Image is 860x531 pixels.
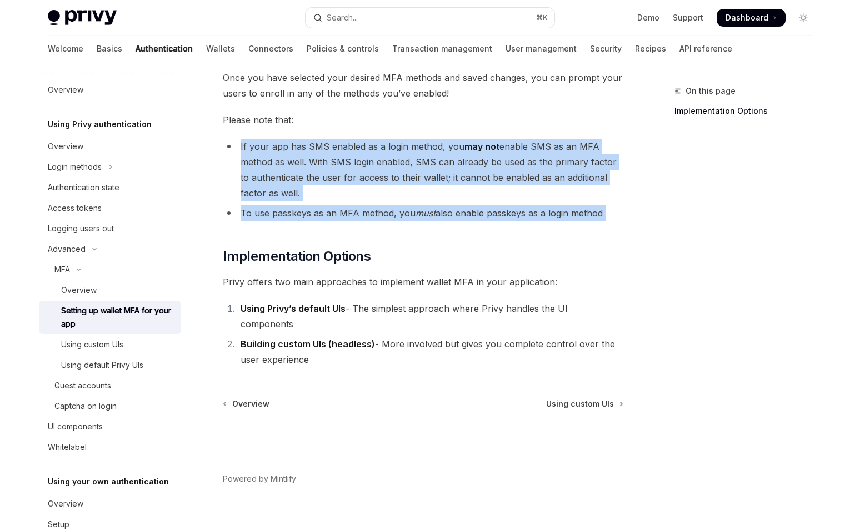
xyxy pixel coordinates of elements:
[506,36,577,62] a: User management
[794,9,812,27] button: Toggle dark mode
[223,112,623,128] span: Please note that:
[679,36,732,62] a: API reference
[48,497,83,510] div: Overview
[674,102,821,120] a: Implementation Options
[39,280,181,300] a: Overview
[48,181,119,194] div: Authentication state
[39,80,181,100] a: Overview
[241,303,346,314] strong: Using Privy’s default UIs
[223,205,623,221] li: To use passkeys as an MFA method, you also enable passkeys as a login method
[97,36,122,62] a: Basics
[546,398,614,409] span: Using custom UIs
[39,376,181,396] a: Guest accounts
[54,399,117,413] div: Captcha on login
[306,8,554,28] button: Open search
[48,441,87,454] div: Whitelabel
[223,139,623,201] li: If your app has SMS enabled as a login method, you enable SMS as an MFA method as well. With SMS ...
[48,140,83,153] div: Overview
[39,178,181,198] a: Authentication state
[224,398,269,409] a: Overview
[39,396,181,416] a: Captcha on login
[48,160,102,174] div: Login methods
[232,398,269,409] span: Overview
[39,198,181,218] a: Access tokens
[48,10,117,26] img: light logo
[237,336,623,367] li: - More involved but gives you complete control over the user experience
[136,36,193,62] a: Authentication
[48,201,102,215] div: Access tokens
[39,157,181,177] button: Toggle Login methods section
[61,338,123,351] div: Using custom UIs
[48,118,152,131] h5: Using Privy authentication
[223,247,371,265] span: Implementation Options
[590,36,622,62] a: Security
[241,338,375,350] strong: Building custom UIs (headless)
[717,9,786,27] a: Dashboard
[48,518,69,531] div: Setup
[54,263,70,276] div: MFA
[48,222,114,235] div: Logging users out
[464,141,499,152] strong: may not
[48,36,83,62] a: Welcome
[61,284,97,297] div: Overview
[536,13,548,22] span: ⌘ K
[54,379,111,392] div: Guest accounts
[327,11,358,24] div: Search...
[39,219,181,239] a: Logging users out
[416,208,436,219] em: must
[223,274,623,290] span: Privy offers two main approaches to implement wallet MFA in your application:
[392,36,492,62] a: Transaction management
[39,494,181,514] a: Overview
[686,84,736,98] span: On this page
[39,260,181,280] button: Toggle MFA section
[248,36,293,62] a: Connectors
[307,36,379,62] a: Policies & controls
[39,239,181,259] button: Toggle Advanced section
[635,36,666,62] a: Recipes
[673,12,703,23] a: Support
[206,36,235,62] a: Wallets
[237,301,623,332] li: - The simplest approach where Privy handles the UI components
[48,420,103,433] div: UI components
[48,83,83,97] div: Overview
[546,398,622,409] a: Using custom UIs
[39,335,181,355] a: Using custom UIs
[48,475,169,488] h5: Using your own authentication
[223,473,296,484] a: Powered by Mintlify
[39,417,181,437] a: UI components
[39,136,181,156] a: Overview
[223,70,623,101] span: Once you have selected your desired MFA methods and saved changes, you can prompt your users to e...
[39,437,181,457] a: Whitelabel
[61,358,143,372] div: Using default Privy UIs
[726,12,768,23] span: Dashboard
[61,304,174,331] div: Setting up wallet MFA for your app
[637,12,659,23] a: Demo
[39,301,181,334] a: Setting up wallet MFA for your app
[39,355,181,375] a: Using default Privy UIs
[48,242,86,256] div: Advanced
